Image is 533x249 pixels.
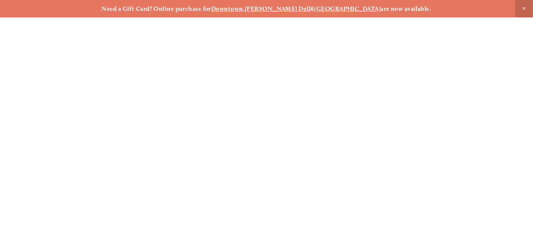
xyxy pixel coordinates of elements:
[245,5,310,12] a: [PERSON_NAME] Dell
[310,5,314,12] strong: &
[380,5,431,12] strong: are now available.
[101,5,211,12] strong: Need a Gift Card? Online purchase for
[211,5,243,12] a: Downtown
[315,5,381,12] a: [GEOGRAPHIC_DATA]
[243,5,245,12] strong: ,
